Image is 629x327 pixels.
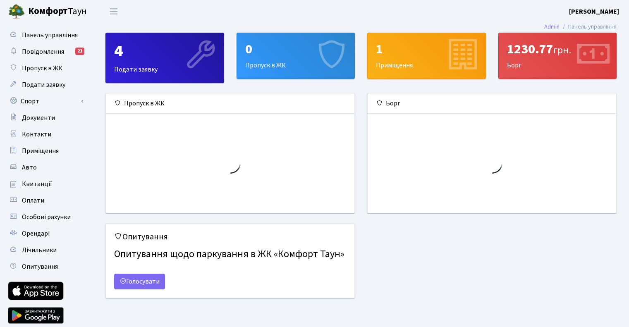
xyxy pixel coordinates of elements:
[4,93,87,110] a: Спорт
[28,5,87,19] span: Таун
[569,7,619,17] a: [PERSON_NAME]
[22,47,64,56] span: Повідомлення
[106,33,224,83] div: Подати заявку
[4,258,87,275] a: Опитування
[114,274,165,289] a: Голосувати
[22,246,57,255] span: Лічильники
[4,27,87,43] a: Панель управління
[368,93,616,114] div: Борг
[532,18,629,36] nav: breadcrumb
[106,93,354,114] div: Пропуск в ЖК
[507,41,608,57] div: 1230.77
[4,176,87,192] a: Квитанції
[245,41,347,57] div: 0
[553,43,571,57] span: грн.
[22,179,52,189] span: Квитанції
[4,209,87,225] a: Особові рахунки
[22,212,71,222] span: Особові рахунки
[4,159,87,176] a: Авто
[8,3,25,20] img: logo.png
[28,5,68,18] b: Комфорт
[22,146,59,155] span: Приміщення
[4,76,87,93] a: Подати заявку
[376,41,477,57] div: 1
[237,33,355,79] div: Пропуск в ЖК
[499,33,617,79] div: Борг
[22,64,62,73] span: Пропуск в ЖК
[4,192,87,209] a: Оплати
[367,33,486,79] a: 1Приміщення
[22,130,51,139] span: Контакти
[22,113,55,122] span: Документи
[237,33,355,79] a: 0Пропуск в ЖК
[103,5,124,18] button: Переключити навігацію
[368,33,486,79] div: Приміщення
[114,232,346,242] h5: Опитування
[4,225,87,242] a: Орендарі
[4,43,87,60] a: Повідомлення21
[4,110,87,126] a: Документи
[569,7,619,16] b: [PERSON_NAME]
[544,22,560,31] a: Admin
[114,41,215,61] div: 4
[22,31,78,40] span: Панель управління
[4,126,87,143] a: Контакти
[105,33,224,83] a: 4Подати заявку
[22,262,58,271] span: Опитування
[114,245,346,264] h4: Опитування щодо паркування в ЖК «Комфорт Таун»
[4,143,87,159] a: Приміщення
[4,242,87,258] a: Лічильники
[22,163,37,172] span: Авто
[22,80,65,89] span: Подати заявку
[75,48,84,55] div: 21
[22,196,44,205] span: Оплати
[560,22,617,31] li: Панель управління
[22,229,50,238] span: Орендарі
[4,60,87,76] a: Пропуск в ЖК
